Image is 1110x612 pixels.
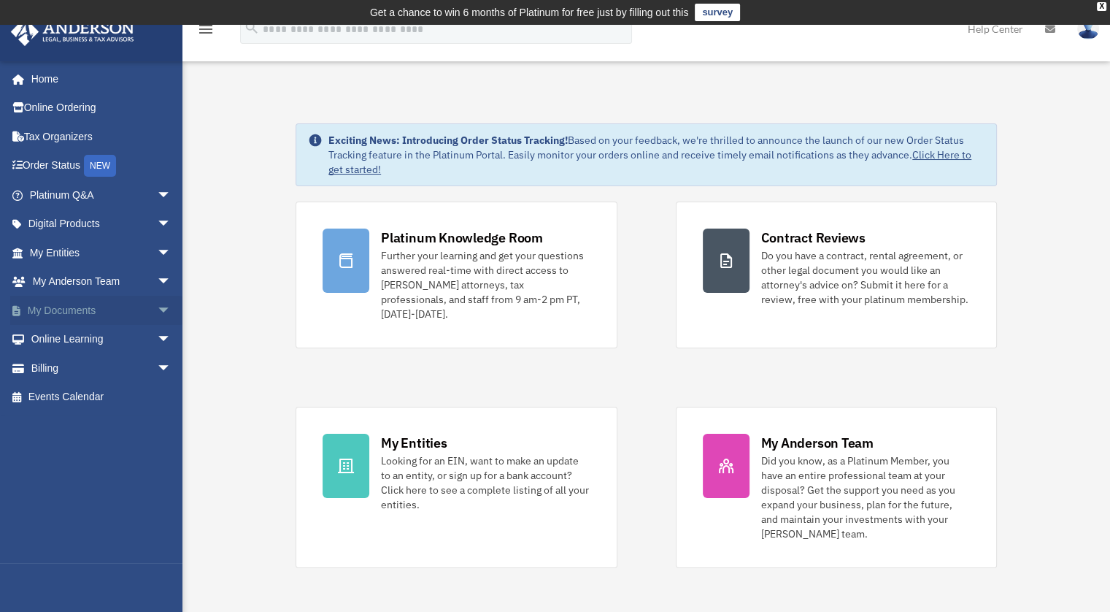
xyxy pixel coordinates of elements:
span: arrow_drop_down [157,180,186,210]
a: Billingarrow_drop_down [10,353,193,383]
a: survey [695,4,740,21]
span: arrow_drop_down [157,267,186,297]
a: My Documentsarrow_drop_down [10,296,193,325]
a: Click Here to get started! [328,148,971,176]
div: Based on your feedback, we're thrilled to announce the launch of our new Order Status Tracking fe... [328,133,984,177]
a: My Anderson Team Did you know, as a Platinum Member, you have an entire professional team at your... [676,407,997,568]
a: Platinum Q&Aarrow_drop_down [10,180,193,210]
div: Further your learning and get your questions answered real-time with direct access to [PERSON_NAM... [381,248,590,321]
div: Platinum Knowledge Room [381,229,543,247]
a: My Entities Looking for an EIN, want to make an update to an entity, or sign up for a bank accoun... [296,407,617,568]
div: Contract Reviews [761,229,866,247]
i: search [244,20,260,36]
img: User Pic [1077,18,1099,39]
div: Did you know, as a Platinum Member, you have an entire professional team at your disposal? Get th... [761,454,970,541]
span: arrow_drop_down [157,210,186,240]
a: Events Calendar [10,383,193,412]
a: Home [10,64,186,93]
div: Get a chance to win 6 months of Platinum for free just by filling out this [370,4,689,21]
span: arrow_drop_down [157,296,186,326]
a: Online Learningarrow_drop_down [10,325,193,354]
a: Order StatusNEW [10,151,193,181]
a: Tax Organizers [10,122,193,151]
div: My Anderson Team [761,434,874,452]
a: Online Ordering [10,93,193,123]
div: NEW [84,155,116,177]
a: Platinum Knowledge Room Further your learning and get your questions answered real-time with dire... [296,202,617,348]
div: Looking for an EIN, want to make an update to an entity, or sign up for a bank account? Click her... [381,454,590,512]
i: menu [197,20,215,38]
a: menu [197,26,215,38]
span: arrow_drop_down [157,325,186,355]
div: Do you have a contract, rental agreement, or other legal document you would like an attorney's ad... [761,248,970,307]
span: arrow_drop_down [157,353,186,383]
a: Contract Reviews Do you have a contract, rental agreement, or other legal document you would like... [676,202,997,348]
a: My Anderson Teamarrow_drop_down [10,267,193,297]
strong: Exciting News: Introducing Order Status Tracking! [328,134,568,147]
a: Digital Productsarrow_drop_down [10,210,193,239]
img: Anderson Advisors Platinum Portal [7,18,139,46]
a: My Entitiesarrow_drop_down [10,238,193,267]
span: arrow_drop_down [157,238,186,268]
div: My Entities [381,434,447,452]
div: close [1097,2,1106,11]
